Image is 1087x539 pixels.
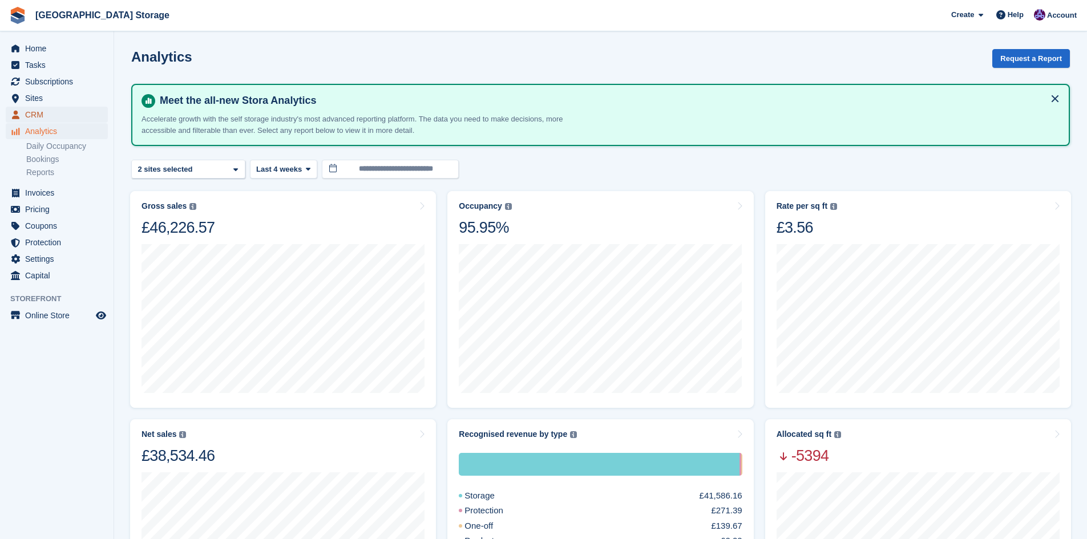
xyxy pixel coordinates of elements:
[25,57,94,73] span: Tasks
[250,160,317,179] button: Last 4 weeks
[6,123,108,139] a: menu
[700,489,742,502] div: £41,586.16
[6,107,108,123] a: menu
[142,429,176,439] div: Net sales
[992,49,1070,68] button: Request a Report
[142,114,569,136] p: Accelerate growth with the self storage industry's most advanced reporting platform. The data you...
[25,90,94,106] span: Sites
[25,234,94,250] span: Protection
[25,185,94,201] span: Invoices
[459,504,531,517] div: Protection
[25,218,94,234] span: Coupons
[777,201,827,211] div: Rate per sq ft
[25,74,94,90] span: Subscriptions
[25,40,94,56] span: Home
[6,307,108,323] a: menu
[25,251,94,267] span: Settings
[26,167,108,178] a: Reports
[136,164,197,175] div: 2 sites selected
[459,453,739,476] div: Storage
[741,453,742,476] div: One-off
[189,203,196,210] img: icon-info-grey-7440780725fd019a000dd9b08b2336e03edf1995a4989e88bcd33f0948082b44.svg
[834,431,841,438] img: icon-info-grey-7440780725fd019a000dd9b08b2336e03edf1995a4989e88bcd33f0948082b44.svg
[25,123,94,139] span: Analytics
[459,520,520,533] div: One-off
[142,218,215,237] div: £46,226.57
[155,94,1060,107] h4: Meet the all-new Stora Analytics
[6,40,108,56] a: menu
[777,429,831,439] div: Allocated sq ft
[6,218,108,234] a: menu
[777,446,841,465] span: -5394
[6,251,108,267] a: menu
[459,218,511,237] div: 95.95%
[711,520,742,533] div: £139.67
[25,107,94,123] span: CRM
[6,268,108,283] a: menu
[31,6,174,25] a: [GEOGRAPHIC_DATA] Storage
[6,201,108,217] a: menu
[25,201,94,217] span: Pricing
[459,429,567,439] div: Recognised revenue by type
[25,268,94,283] span: Capital
[142,446,215,465] div: £38,534.46
[179,431,186,438] img: icon-info-grey-7440780725fd019a000dd9b08b2336e03edf1995a4989e88bcd33f0948082b44.svg
[142,201,187,211] div: Gross sales
[459,201,502,211] div: Occupancy
[131,49,192,64] h2: Analytics
[6,234,108,250] a: menu
[6,74,108,90] a: menu
[6,57,108,73] a: menu
[951,9,974,21] span: Create
[1008,9,1024,21] span: Help
[9,7,26,24] img: stora-icon-8386f47178a22dfd0bd8f6a31ec36ba5ce8667c1dd55bd0f319d3a0aa187defe.svg
[1047,10,1077,21] span: Account
[570,431,577,438] img: icon-info-grey-7440780725fd019a000dd9b08b2336e03edf1995a4989e88bcd33f0948082b44.svg
[1034,9,1045,21] img: Hollie Harvey
[25,307,94,323] span: Online Store
[505,203,512,210] img: icon-info-grey-7440780725fd019a000dd9b08b2336e03edf1995a4989e88bcd33f0948082b44.svg
[26,141,108,152] a: Daily Occupancy
[830,203,837,210] img: icon-info-grey-7440780725fd019a000dd9b08b2336e03edf1995a4989e88bcd33f0948082b44.svg
[94,309,108,322] a: Preview store
[6,185,108,201] a: menu
[740,453,741,476] div: Protection
[777,218,837,237] div: £3.56
[459,489,522,502] div: Storage
[26,154,108,165] a: Bookings
[10,293,114,305] span: Storefront
[711,504,742,517] div: £271.39
[6,90,108,106] a: menu
[256,164,302,175] span: Last 4 weeks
